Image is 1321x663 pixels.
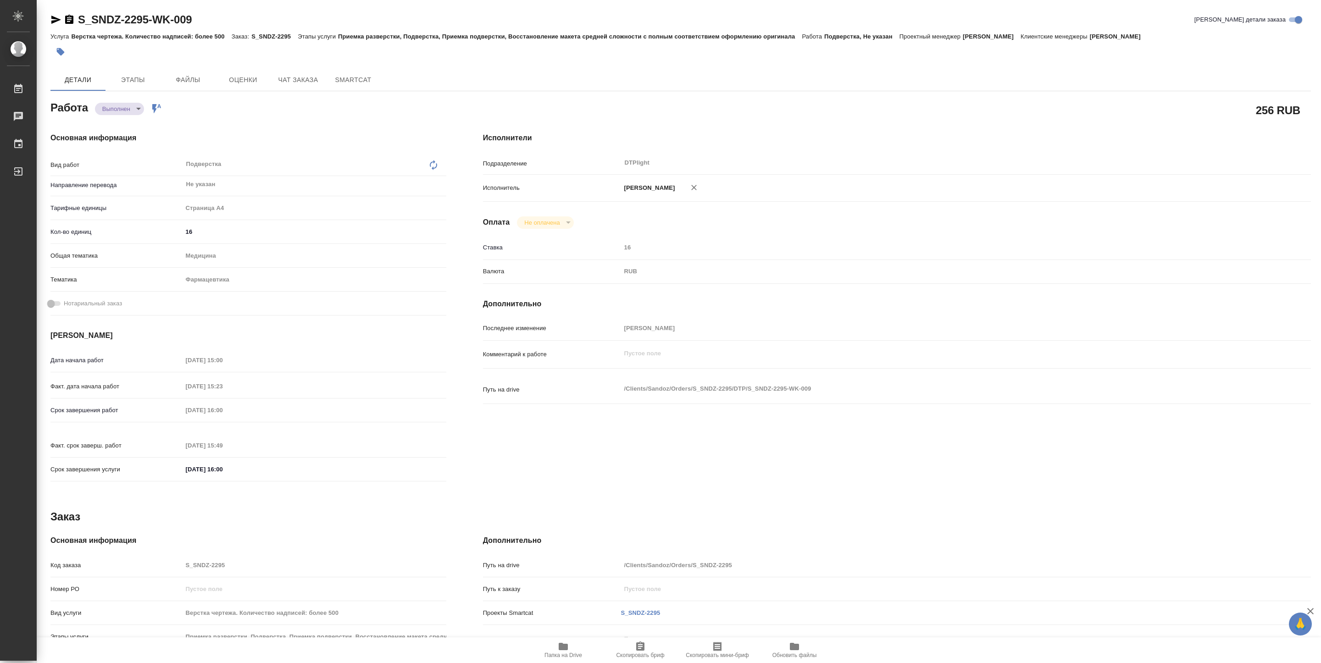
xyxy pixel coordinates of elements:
span: 🙏 [1293,614,1308,634]
p: S_SNDZ-2295 [251,33,298,40]
button: Скопировать ссылку для ЯМессенджера [50,14,61,25]
input: Пустое поле [621,558,1242,572]
p: Верстка чертежа. Количество надписей: более 500 [71,33,231,40]
p: Вид услуги [50,608,183,618]
a: S_SNDZ-2295 [621,609,660,616]
p: Заказ: [232,33,251,40]
button: Скопировать бриф [602,637,679,663]
button: Обновить файлы [756,637,833,663]
input: ✎ Введи что-нибудь [183,225,446,238]
div: RUB [621,264,1242,279]
p: [PERSON_NAME] [621,183,675,193]
button: Удалить исполнителя [684,177,704,198]
span: Нотариальный заказ [64,299,122,308]
p: Клиентские менеджеры [1021,33,1090,40]
h4: Оплата [483,217,510,228]
h2: Работа [50,99,88,115]
span: SmartCat [331,74,375,86]
p: Факт. срок заверш. работ [50,441,183,450]
div: Выполнен [517,216,573,229]
p: Приемка разверстки, Подверстка, Приемка подверстки, Восстановление макета средней сложности с пол... [338,33,802,40]
p: Номер РО [50,585,183,594]
div: Фармацевтика [183,272,446,287]
h4: Дополнительно [483,298,1311,309]
button: Папка на Drive [525,637,602,663]
input: Пустое поле [621,241,1242,254]
input: Пустое поле [621,321,1242,335]
p: Дата начала работ [50,356,183,365]
button: Добавить тэг [50,42,71,62]
span: Файлы [166,74,210,86]
textarea: /Clients/Sandoz/Orders/S_SNDZ-2295/DTP/S_SNDZ-2295-WK-009 [621,381,1242,397]
input: Пустое поле [183,403,263,417]
span: Этапы [111,74,155,86]
p: Кол-во единиц [50,227,183,237]
input: ✎ Введи что-нибудь [183,463,263,476]
p: Комментарий к работе [483,350,621,359]
h4: Дополнительно [483,535,1311,546]
input: Пустое поле [183,558,446,572]
input: Пустое поле [621,582,1242,596]
p: Факт. дата начала работ [50,382,183,391]
h2: Заказ [50,509,80,524]
p: Срок завершения работ [50,406,183,415]
p: Направление перевода [50,181,183,190]
button: Скопировать ссылку [64,14,75,25]
p: Общая тематика [50,251,183,260]
span: [PERSON_NAME] детали заказа [1194,15,1286,24]
p: Вид работ [50,160,183,170]
span: Обновить файлы [772,652,817,658]
p: Этапы услуги [298,33,338,40]
span: Чат заказа [276,74,320,86]
input: Пустое поле [183,606,446,619]
p: Путь к заказу [483,585,621,594]
button: Выполнен [100,105,133,113]
p: Транслитерация названий [483,635,621,645]
p: Последнее изменение [483,324,621,333]
h4: Исполнители [483,133,1311,144]
p: Валюта [483,267,621,276]
p: Путь на drive [483,385,621,394]
span: Детали [56,74,100,86]
span: Скопировать мини-бриф [686,652,749,658]
button: 🙏 [1289,613,1312,635]
div: Страница А4 [183,200,446,216]
h2: 256 RUB [1256,102,1300,118]
button: Скопировать мини-бриф [679,637,756,663]
p: Срок завершения услуги [50,465,183,474]
p: Тарифные единицы [50,204,183,213]
span: Оценки [221,74,265,86]
h4: Основная информация [50,133,446,144]
h4: [PERSON_NAME] [50,330,446,341]
input: Пустое поле [183,439,263,452]
button: Не оплачена [522,219,562,227]
p: Путь на drive [483,561,621,570]
p: [PERSON_NAME] [1090,33,1148,40]
input: Пустое поле [183,354,263,367]
p: Код заказа [50,561,183,570]
p: Исполнитель [483,183,621,193]
p: Тематика [50,275,183,284]
p: Этапы услуги [50,632,183,641]
p: Услуга [50,33,71,40]
p: Проектный менеджер [899,33,963,40]
p: Подразделение [483,159,621,168]
input: Пустое поле [183,582,446,596]
p: Работа [802,33,824,40]
input: Пустое поле [183,380,263,393]
h4: Основная информация [50,535,446,546]
p: [PERSON_NAME] [963,33,1021,40]
div: Выполнен [95,103,144,115]
p: Подверстка, Не указан [824,33,899,40]
div: Медицина [183,248,446,264]
a: S_SNDZ-2295-WK-009 [78,13,192,26]
span: Папка на Drive [544,652,582,658]
p: Проекты Smartcat [483,608,621,618]
p: Ставка [483,243,621,252]
span: Скопировать бриф [616,652,664,658]
input: Пустое поле [183,630,446,643]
